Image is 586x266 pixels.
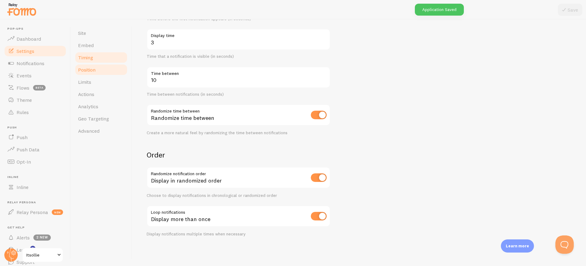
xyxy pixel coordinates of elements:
[7,126,67,130] span: Push
[4,156,67,168] a: Opt-In
[78,54,93,61] span: Timing
[74,125,128,137] a: Advanced
[147,150,330,160] h2: Order
[17,134,28,140] span: Push
[506,243,529,249] p: Learn more
[4,181,67,193] a: Inline
[555,235,574,254] iframe: Help Scout Beacon - Open
[17,159,31,165] span: Opt-In
[7,201,67,205] span: Relay Persona
[17,184,28,190] span: Inline
[17,72,32,79] span: Events
[147,130,330,136] div: Create a more natural feel by randomizing the time between notifications
[78,42,94,48] span: Embed
[147,67,330,77] label: Time between
[147,92,330,97] div: Time between notifications (in seconds)
[4,206,67,218] a: Relay Persona new
[30,246,36,251] svg: <p>Watch New Feature Tutorials!</p>
[415,4,464,16] div: Application Saved
[78,67,96,73] span: Position
[17,85,29,91] span: Flows
[74,64,128,76] a: Position
[17,146,39,153] span: Push Data
[17,36,41,42] span: Dashboard
[17,109,29,115] span: Rules
[74,51,128,64] a: Timing
[78,128,100,134] span: Advanced
[147,193,330,198] div: Choose to display notifications in chronological or randomized order
[78,30,86,36] span: Site
[74,113,128,125] a: Geo Targeting
[147,167,330,189] div: Display in randomized order
[17,60,44,66] span: Notifications
[6,2,37,17] img: fomo-relay-logo-orange.svg
[147,54,330,59] div: Time that a notification is visible (in seconds)
[147,205,330,228] div: Display more than once
[74,27,128,39] a: Site
[22,248,63,262] a: Itsollie
[501,239,534,253] div: Learn more
[4,94,67,106] a: Theme
[4,45,67,57] a: Settings
[4,82,67,94] a: Flows beta
[147,29,330,39] label: Display time
[4,143,67,156] a: Push Data
[17,97,32,103] span: Theme
[78,103,98,109] span: Analytics
[4,231,67,244] a: Alerts 2 new
[7,175,67,179] span: Inline
[4,131,67,143] a: Push
[4,69,67,82] a: Events
[26,251,55,259] span: Itsollie
[7,226,67,230] span: Get Help
[33,85,46,91] span: beta
[4,57,67,69] a: Notifications
[4,33,67,45] a: Dashboard
[17,209,48,215] span: Relay Persona
[78,116,109,122] span: Geo Targeting
[147,231,330,237] div: Display notifications multiple times when necessary
[74,100,128,113] a: Analytics
[33,235,51,241] span: 2 new
[17,48,34,54] span: Settings
[78,91,94,97] span: Actions
[78,79,91,85] span: Limits
[147,104,330,127] div: Randomize time between
[4,244,67,256] a: Learn
[74,88,128,100] a: Actions
[74,76,128,88] a: Limits
[4,106,67,118] a: Rules
[74,39,128,51] a: Embed
[17,247,29,253] span: Learn
[52,209,63,215] span: new
[7,27,67,31] span: Pop-ups
[17,235,30,241] span: Alerts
